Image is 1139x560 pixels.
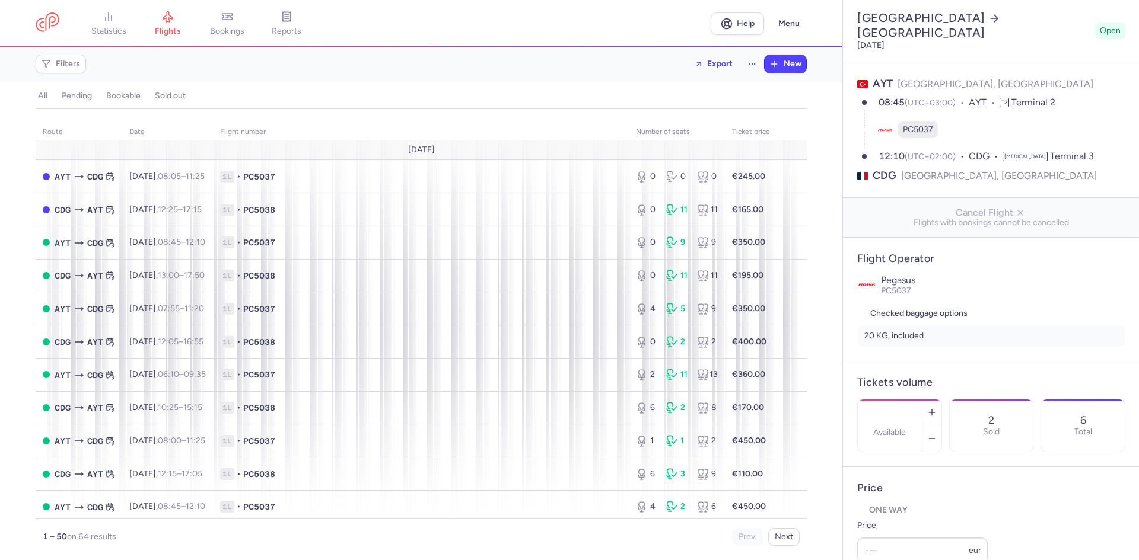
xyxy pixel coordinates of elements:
[257,11,316,37] a: reports
[158,501,181,511] time: 08:45
[666,435,687,447] div: 1
[87,203,103,216] span: AYT
[905,98,956,108] span: (UTC+03:00)
[666,468,687,480] div: 3
[1011,97,1055,108] span: Terminal 2
[158,171,181,181] time: 08:05
[697,204,718,216] div: 11
[158,369,206,379] span: –
[873,168,896,183] span: CDG
[158,469,202,479] span: –
[732,237,765,247] strong: €350.00
[243,402,275,414] span: PC5038
[732,171,765,181] strong: €245.00
[129,237,205,247] span: [DATE],
[1080,414,1086,426] p: 6
[881,275,1125,286] p: Pegasus
[87,269,103,282] span: AYT
[129,303,204,313] span: [DATE],
[237,402,241,414] span: •
[220,435,234,447] span: 1L
[220,171,234,183] span: 1L
[732,270,763,280] strong: €195.00
[198,11,257,37] a: bookings
[771,12,807,35] button: Menu
[666,204,687,216] div: 11
[711,12,764,35] a: Help
[237,468,241,480] span: •
[183,337,203,347] time: 16:55
[158,237,205,247] span: –
[237,501,241,513] span: •
[138,11,198,37] a: flights
[857,376,1125,389] h4: Tickets volume
[237,236,241,248] span: •
[732,337,766,347] strong: €400.00
[988,414,994,426] p: 2
[158,402,202,412] span: –
[186,237,205,247] time: 12:10
[87,302,103,315] span: CDG
[243,171,275,183] span: PC5037
[636,435,657,447] div: 1
[237,336,241,348] span: •
[629,123,725,141] th: number of seats
[697,171,718,183] div: 0
[697,435,718,447] div: 2
[237,435,241,447] span: •
[687,55,740,73] button: Export
[55,401,71,414] span: CDG
[158,204,202,215] span: –
[857,275,876,294] img: Pegasus logo
[1000,98,1009,107] span: T2
[129,369,206,379] span: [DATE],
[237,303,241,315] span: •
[983,427,1000,437] p: Sold
[36,12,59,34] a: CitizenPlane red outlined logo
[636,270,657,281] div: 0
[636,369,657,380] div: 2
[697,303,718,315] div: 9
[220,303,234,315] span: 1L
[666,402,687,414] div: 2
[186,171,205,181] time: 11:25
[55,335,71,348] span: CDG
[55,468,71,481] span: CDG
[184,303,204,313] time: 11:20
[158,270,205,280] span: –
[857,519,988,533] label: Price
[220,402,234,414] span: 1L
[182,469,202,479] time: 17:05
[898,78,1093,89] span: [GEOGRAPHIC_DATA], [GEOGRAPHIC_DATA]
[1050,151,1094,162] span: Terminal 3
[55,369,71,382] span: AYT
[158,171,205,181] span: –
[1100,25,1121,37] span: Open
[158,436,182,446] time: 08:00
[220,270,234,281] span: 1L
[725,123,777,141] th: Ticket price
[158,337,203,347] span: –
[155,91,186,101] h4: sold out
[857,325,1125,347] li: 20 KG, included
[129,469,202,479] span: [DATE],
[155,26,181,37] span: flights
[183,204,202,215] time: 17:15
[186,501,205,511] time: 12:10
[55,302,71,315] span: AYT
[732,528,763,546] button: Prev.
[55,170,71,183] span: AYT
[697,501,718,513] div: 6
[79,11,138,37] a: statistics
[272,26,301,37] span: reports
[969,545,981,555] span: eur
[879,97,905,108] time: 08:45
[636,501,657,513] div: 4
[903,124,933,136] span: PC5037
[158,237,181,247] time: 08:45
[768,528,800,546] button: Next
[184,369,206,379] time: 09:35
[129,402,202,412] span: [DATE],
[243,204,275,216] span: PC5038
[220,468,234,480] span: 1L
